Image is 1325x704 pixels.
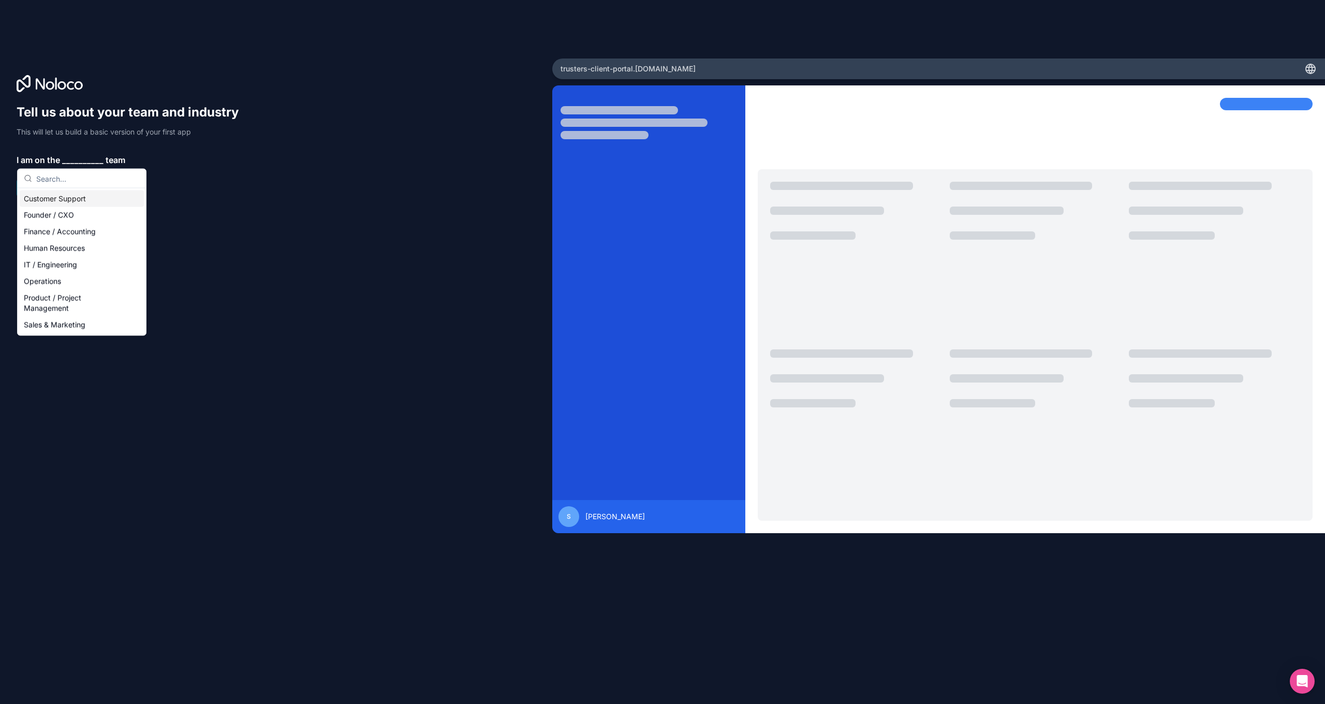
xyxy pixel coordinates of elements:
div: Suggestions [18,188,146,335]
div: Open Intercom Messenger [1290,669,1315,694]
div: Customer Support [20,190,144,207]
div: Operations [20,273,144,290]
h1: Tell us about your team and industry [17,104,248,121]
div: Human Resources [20,240,144,257]
p: This will let us build a basic version of your first app [17,127,248,137]
div: Finance / Accounting [20,224,144,240]
span: S [567,512,571,521]
span: team [106,154,125,166]
input: Search... [36,169,140,188]
div: IT / Engineering [20,257,144,273]
div: Founder / CXO [20,207,144,224]
span: __________ [62,154,104,166]
span: [PERSON_NAME] [585,511,645,522]
span: trusters-client-portal .[DOMAIN_NAME] [561,64,696,74]
span: I am on the [17,154,60,166]
div: Product / Project Management [20,290,144,317]
div: Sales & Marketing [20,317,144,333]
